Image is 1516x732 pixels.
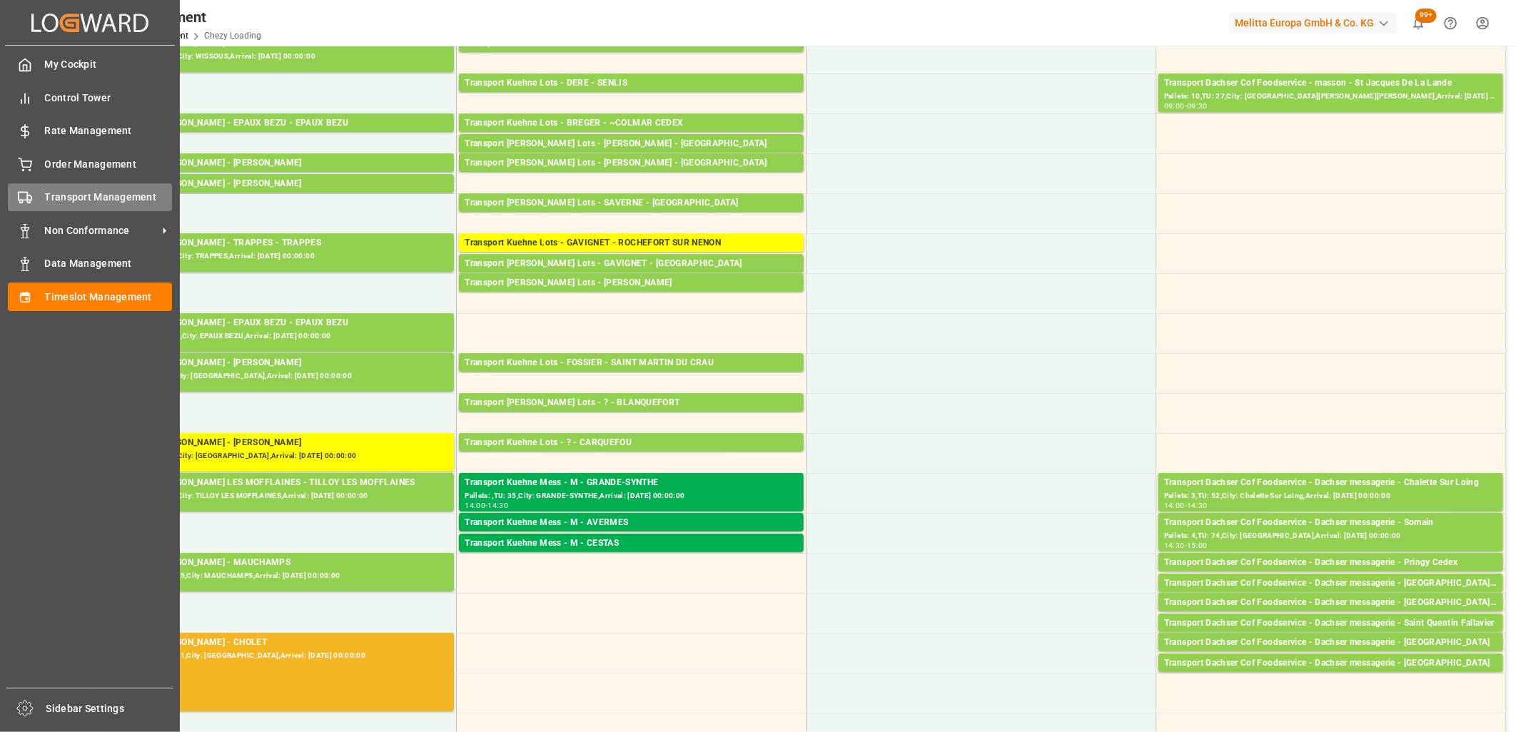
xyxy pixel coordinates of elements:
[115,131,448,143] div: Pallets: 23,TU: 1526,City: EPAUX BEZU,Arrival: [DATE] 00:00:00
[465,137,798,151] div: Transport [PERSON_NAME] Lots - [PERSON_NAME] - [GEOGRAPHIC_DATA]
[115,330,448,342] div: Pallets: 11,TU: 352,City: EPAUX BEZU,Arrival: [DATE] 00:00:00
[1185,502,1187,509] div: -
[8,250,172,278] a: Data Management
[465,131,798,143] div: Pallets: 7,TU: 513,City: ~COLMAR CEDEX,Arrival: [DATE] 00:00:00
[8,117,172,145] a: Rate Management
[115,171,448,183] div: Pallets: ,TU: 235,City: [GEOGRAPHIC_DATA],Arrival: [DATE] 00:00:00
[45,57,173,72] span: My Cockpit
[465,151,798,163] div: Pallets: 2,TU: 140,City: [GEOGRAPHIC_DATA],Arrival: [DATE] 00:00:00
[1164,636,1497,650] div: Transport Dachser Cof Foodservice - Dachser messagerie - [GEOGRAPHIC_DATA]
[115,156,448,171] div: Transport [PERSON_NAME] - [PERSON_NAME]
[115,191,448,203] div: Pallets: ,TU: 87,City: [GEOGRAPHIC_DATA],Arrival: [DATE] 00:00:00
[465,250,798,263] div: Pallets: 5,TU: 211,City: ROCHEFORT SUR NENON,Arrival: [DATE] 00:00:00
[465,271,798,283] div: Pallets: 7,TU: 554,City: [GEOGRAPHIC_DATA],Arrival: [DATE] 00:00:00
[1164,596,1497,610] div: Transport Dachser Cof Foodservice - Dachser messagerie - [GEOGRAPHIC_DATA][PERSON_NAME]
[115,51,448,63] div: Pallets: 3,TU: 128,City: WISSOUS,Arrival: [DATE] 00:00:00
[465,476,798,490] div: Transport Kuehne Mess - M - GRANDE-SYNTHE
[465,276,798,290] div: Transport [PERSON_NAME] Lots - [PERSON_NAME]
[115,556,448,570] div: Transport [PERSON_NAME] - MAUCHAMPS
[115,570,448,582] div: Pallets: 19,TU: 1775,City: MAUCHAMPS,Arrival: [DATE] 00:00:00
[8,150,172,178] a: Order Management
[465,551,798,563] div: Pallets: ,TU: 67,City: CESTAS,Arrival: [DATE] 00:00:00
[465,436,798,450] div: Transport Kuehne Lots - ? - CARQUEFOU
[8,283,172,310] a: Timeslot Management
[1164,650,1497,662] div: Pallets: 2,TU: 19,City: [GEOGRAPHIC_DATA],Arrival: [DATE] 00:00:00
[45,123,173,138] span: Rate Management
[1415,9,1437,23] span: 99+
[465,450,798,462] div: Pallets: 1,TU: ,City: CARQUEFOU,Arrival: [DATE] 00:00:00
[1229,13,1397,34] div: Melitta Europa GmbH & Co. KG
[1185,103,1187,109] div: -
[45,290,173,305] span: Timeslot Management
[1164,570,1497,582] div: Pallets: 2,TU: ,City: Pringy Cedex,Arrival: [DATE] 00:00:00
[1185,542,1187,549] div: -
[115,450,448,462] div: Pallets: 1,TU: 274,City: [GEOGRAPHIC_DATA],Arrival: [DATE] 00:00:00
[465,91,798,103] div: Pallets: 1,TU: 907,City: [GEOGRAPHIC_DATA],Arrival: [DATE] 00:00:00
[1164,576,1497,591] div: Transport Dachser Cof Foodservice - Dachser messagerie - [GEOGRAPHIC_DATA][PERSON_NAME]
[465,530,798,542] div: Pallets: ,TU: 22,City: [GEOGRAPHIC_DATA],Arrival: [DATE] 00:00:00
[115,236,448,250] div: Transport [PERSON_NAME] - TRAPPES - TRAPPES
[45,157,173,172] span: Order Management
[465,257,798,271] div: Transport [PERSON_NAME] Lots - GAVIGNET - [GEOGRAPHIC_DATA]
[465,171,798,183] div: Pallets: 1,TU: ,City: [GEOGRAPHIC_DATA],Arrival: [DATE] 00:00:00
[1164,76,1497,91] div: Transport Dachser Cof Foodservice - masson - St Jacques De La Lande
[1187,103,1208,109] div: 09:30
[115,356,448,370] div: Transport [PERSON_NAME] - [PERSON_NAME]
[1164,91,1497,103] div: Pallets: 10,TU: 27,City: [GEOGRAPHIC_DATA][PERSON_NAME][PERSON_NAME],Arrival: [DATE] 00:00:00
[1164,610,1497,622] div: Pallets: 1,TU: 18,City: [GEOGRAPHIC_DATA][PERSON_NAME],Arrival: [DATE] 00:00:00
[115,370,448,382] div: Pallets: ,TU: 531,City: [GEOGRAPHIC_DATA],Arrival: [DATE] 00:00:00
[1435,7,1467,39] button: Help Center
[465,290,798,303] div: Pallets: ,TU: 224,City: [GEOGRAPHIC_DATA],Arrival: [DATE] 00:00:00
[115,116,448,131] div: Transport [PERSON_NAME] - EPAUX BEZU - EPAUX BEZU
[465,356,798,370] div: Transport Kuehne Lots - FOSSIER - SAINT MARTIN DU CRAU
[115,650,448,662] div: Pallets: 38,TU: 1581,City: [GEOGRAPHIC_DATA],Arrival: [DATE] 00:00:00
[1164,476,1497,490] div: Transport Dachser Cof Foodservice - Dachser messagerie - Chalette Sur Loing
[465,396,798,410] div: Transport [PERSON_NAME] Lots - ? - BLANQUEFORT
[465,370,798,382] div: Pallets: ,TU: 432,City: [GEOGRAPHIC_DATA][PERSON_NAME],Arrival: [DATE] 00:00:00
[115,250,448,263] div: Pallets: 5,TU: 173,City: TRAPPES,Arrival: [DATE] 00:00:00
[1164,591,1497,603] div: Pallets: 1,TU: 20,City: [GEOGRAPHIC_DATA][PERSON_NAME],Arrival: [DATE] 00:00:00
[1164,616,1497,631] div: Transport Dachser Cof Foodservice - Dachser messagerie - Saint Quentin Fallavier
[115,436,448,450] div: Transport [PERSON_NAME] - [PERSON_NAME]
[465,156,798,171] div: Transport [PERSON_NAME] Lots - [PERSON_NAME] - [GEOGRAPHIC_DATA]
[465,516,798,530] div: Transport Kuehne Mess - M - AVERMES
[45,91,173,106] span: Control Tower
[1164,631,1497,643] div: Pallets: ,TU: 81,City: [GEOGRAPHIC_DATA][PERSON_NAME],Arrival: [DATE] 00:00:00
[115,636,448,650] div: Transport [PERSON_NAME] - CHOLET
[115,177,448,191] div: Transport [PERSON_NAME] - [PERSON_NAME]
[465,116,798,131] div: Transport Kuehne Lots - BREGER - ~COLMAR CEDEX
[1187,502,1208,509] div: 14:30
[1164,530,1497,542] div: Pallets: 4,TU: 74,City: [GEOGRAPHIC_DATA],Arrival: [DATE] 00:00:00
[465,236,798,250] div: Transport Kuehne Lots - GAVIGNET - ROCHEFORT SUR NENON
[8,83,172,111] a: Control Tower
[1164,542,1185,549] div: 14:30
[1164,556,1497,570] div: Transport Dachser Cof Foodservice - Dachser messagerie - Pringy Cedex
[1164,490,1497,502] div: Pallets: 3,TU: 52,City: Chalette Sur Loing,Arrival: [DATE] 00:00:00
[465,51,798,63] div: Pallets: 29,TU: ,City: [GEOGRAPHIC_DATA],Arrival: [DATE] 00:00:00
[1164,502,1185,509] div: 14:00
[1164,516,1497,530] div: Transport Dachser Cof Foodservice - Dachser messagerie - Somain
[115,316,448,330] div: Transport [PERSON_NAME] - EPAUX BEZU - EPAUX BEZU
[45,223,158,238] span: Non Conformance
[8,51,172,78] a: My Cockpit
[465,210,798,223] div: Pallets: ,TU: 28,City: [GEOGRAPHIC_DATA],Arrival: [DATE] 00:00:00
[1403,7,1435,39] button: show 100 new notifications
[465,537,798,551] div: Transport Kuehne Mess - M - CESTAS
[115,490,448,502] div: Pallets: 3,TU: 527,City: TILLOY LES MOFFLAINES,Arrival: [DATE] 00:00:00
[46,701,174,716] span: Sidebar Settings
[115,476,448,490] div: Transport [PERSON_NAME] LES MOFFLAINES - TILLOY LES MOFFLAINES
[465,196,798,210] div: Transport [PERSON_NAME] Lots - SAVERNE - [GEOGRAPHIC_DATA]
[1229,9,1403,36] button: Melitta Europa GmbH & Co. KG
[485,502,487,509] div: -
[8,183,172,211] a: Transport Management
[1164,671,1497,683] div: Pallets: ,TU: 75,City: [GEOGRAPHIC_DATA],Arrival: [DATE] 00:00:00
[465,490,798,502] div: Pallets: ,TU: 35,City: GRANDE-SYNTHE,Arrival: [DATE] 00:00:00
[465,410,798,422] div: Pallets: 5,TU: 194,City: [GEOGRAPHIC_DATA],Arrival: [DATE] 00:00:00
[487,502,508,509] div: 14:30
[1164,103,1185,109] div: 09:00
[465,76,798,91] div: Transport Kuehne Lots - DERE - SENLIS
[1187,542,1208,549] div: 15:00
[45,256,173,271] span: Data Management
[45,190,173,205] span: Transport Management
[465,502,485,509] div: 14:00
